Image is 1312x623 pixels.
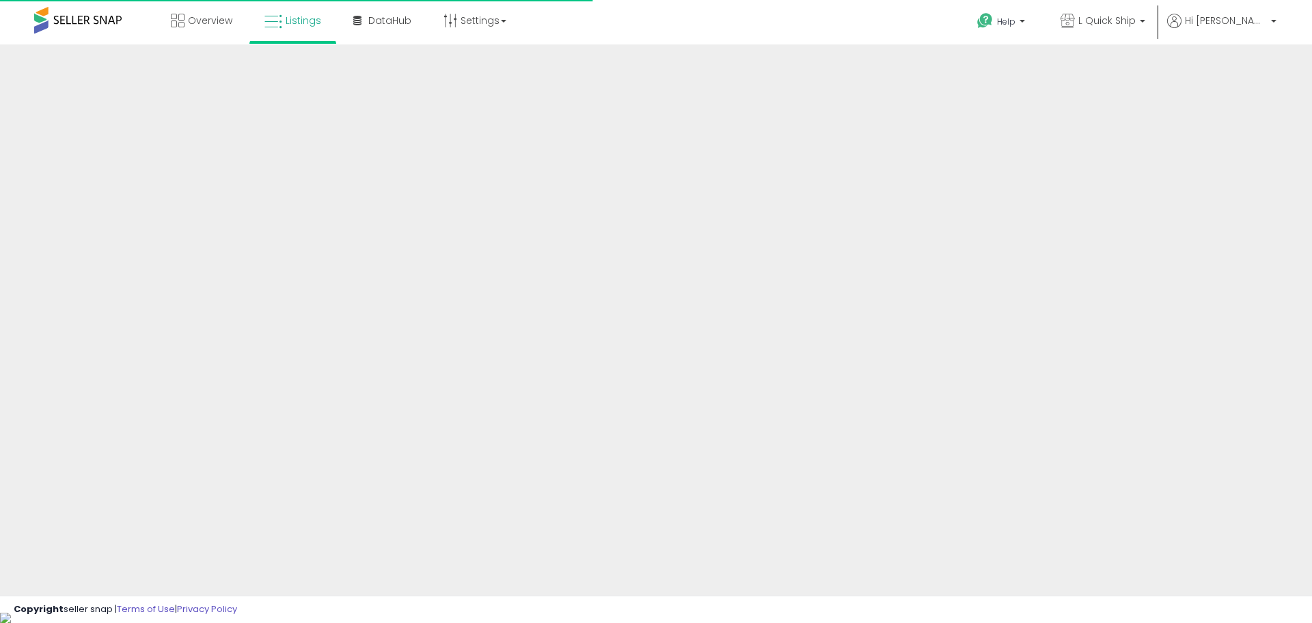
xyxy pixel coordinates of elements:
a: Terms of Use [117,602,175,615]
span: Listings [286,14,321,27]
a: Help [966,2,1039,44]
div: seller snap | | [14,603,237,616]
span: DataHub [368,14,411,27]
a: Hi [PERSON_NAME] [1167,14,1276,44]
span: Hi [PERSON_NAME] [1185,14,1267,27]
strong: Copyright [14,602,64,615]
a: Privacy Policy [177,602,237,615]
span: Help [997,16,1015,27]
i: Get Help [976,12,994,29]
span: Overview [188,14,232,27]
span: L Quick Ship [1078,14,1136,27]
